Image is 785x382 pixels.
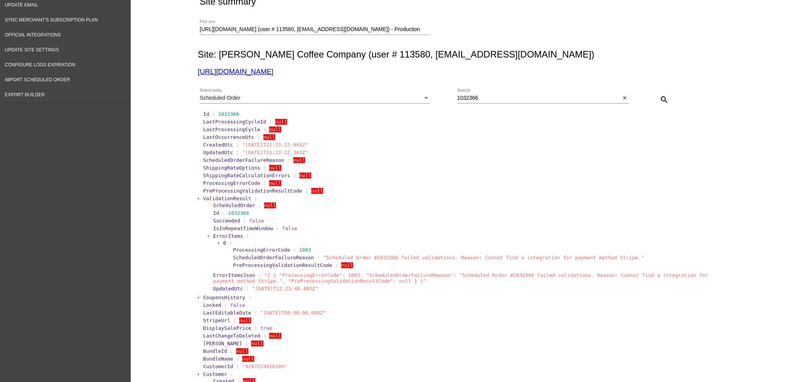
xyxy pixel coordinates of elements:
[203,165,260,171] span: ShippingRateOptions
[203,348,227,354] span: BundleId
[263,134,275,140] span: null
[203,364,233,369] span: CustomerId
[229,240,232,246] span: :
[5,62,76,68] span: Configure logs expiration
[213,203,255,208] span: ScheduledOrder
[236,364,239,369] span: :
[243,218,246,224] span: :
[5,17,98,23] span: Sync Merchant's Subscription Plan
[213,286,243,291] span: UpdatedUtc
[213,272,255,278] span: ErrorItemsJson
[622,95,627,101] mat-icon: close
[245,341,248,346] span: :
[258,272,261,278] span: :
[230,302,245,308] span: false
[311,188,323,194] span: null
[5,47,59,53] span: Update Site Settings
[287,157,290,163] span: :
[233,255,314,260] span: ScheduledOrderFailureReason
[200,95,240,101] span: Scheduled Order
[233,318,236,323] span: :
[299,173,311,178] span: null
[203,371,227,377] span: Customer
[263,165,266,171] span: :
[203,173,290,178] span: ShippingRateCalculationErrors
[213,233,243,239] span: ErrorItems
[260,325,272,331] span: true
[203,310,251,316] span: LastEditableDate
[213,210,219,216] span: Id
[203,119,266,125] span: LastProcessingCycleId
[317,255,320,260] span: :
[242,364,287,369] span: "9287224918309"
[282,226,297,231] span: false
[269,127,281,132] span: null
[305,188,308,194] span: :
[203,134,254,140] span: LastOccurrenceUtc
[223,240,226,246] span: 0
[242,142,308,148] span: "[DATE]T22:21:22.943Z"
[263,180,266,186] span: :
[269,333,281,339] span: null
[269,119,272,125] span: :
[203,188,302,194] span: PreProcessingValidationResultCode
[239,318,251,323] span: null
[248,295,251,300] span: :
[203,127,260,132] span: LastProcessingCycle
[5,2,38,8] span: Update Email
[254,325,257,331] span: :
[233,247,290,253] span: ProcessingErrorCode
[200,26,430,33] input: Number
[260,310,326,316] span: "[DATE]T00:00:00.000Z"
[276,226,279,231] span: :
[299,247,311,253] span: 1003
[213,226,273,231] span: IsInRepeatTimeWindow
[257,134,260,140] span: :
[252,286,318,291] span: "[DATE]T22:21:48.403Z"
[203,150,233,155] span: UpdatedUtc
[203,302,221,308] span: Locked
[230,371,233,377] span: :
[457,95,621,101] input: Search
[213,218,240,224] span: Succeeded
[203,325,251,331] span: DisplaySalePrice
[293,157,305,163] span: null
[198,68,273,76] a: [URL][DOMAIN_NAME]
[213,272,708,284] span: "[ { "ProcessingErrorCode": 1003, "ScheduledOrderFailureReason": "Scheduled Order #1032366 failed...
[269,180,281,186] span: null
[203,341,242,346] span: [PERSON_NAME]
[249,218,264,224] span: false
[212,111,215,117] span: :
[218,111,239,117] span: 1032366
[236,142,239,148] span: :
[263,127,266,132] span: :
[341,262,353,268] span: null
[236,150,239,155] span: :
[242,150,308,155] span: "[DATE]T21:22:22.343Z"
[228,210,249,216] span: 1032366
[203,196,251,201] span: ValidationResult
[263,333,266,339] span: :
[335,262,338,268] span: :
[203,318,230,323] span: StripeUrl
[236,348,248,354] span: null
[269,165,281,171] span: null
[251,341,263,346] span: null
[203,111,209,117] span: Id
[323,255,644,260] span: "Scheduled Order #1032366 failed validations. Reason: Cannot find a integration for payment metho...
[5,92,45,97] span: Export Builder
[264,203,276,208] span: null
[5,77,70,82] span: Import Scheduled Order
[203,295,245,300] span: CouponsHistory
[222,210,225,216] span: :
[621,94,629,102] button: Clear
[242,356,254,362] span: null
[254,196,257,201] span: :
[224,302,227,308] span: :
[230,348,233,354] span: :
[203,333,260,339] span: LastChangeToDeleted
[660,95,669,104] mat-icon: search
[233,262,332,268] span: PreProcessingValidationResultCode
[203,356,233,362] span: BundleName
[203,157,284,163] span: ScheduledOrderFailureReason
